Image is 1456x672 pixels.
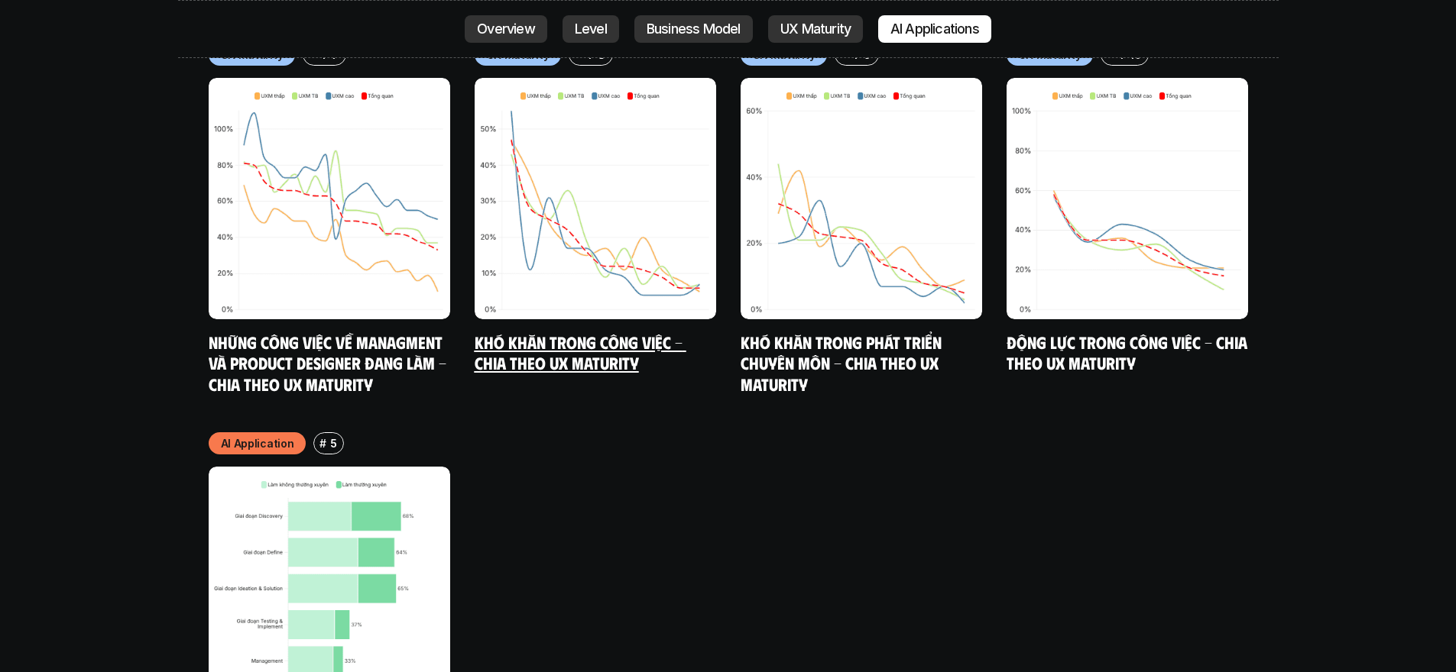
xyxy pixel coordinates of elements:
h6: # [575,48,582,60]
a: Overview [465,15,547,43]
p: Overview [477,21,535,37]
h6: # [1107,48,1114,60]
p: UX Maturity [780,21,851,37]
a: Những công việc về Managment và Product Designer đang làm - Chia theo UX Maturity [209,331,450,394]
p: AI Application [221,435,294,451]
h6: # [319,438,326,449]
a: Level [563,15,619,43]
p: Business Model [647,21,741,37]
a: Business Model [634,15,753,43]
a: UX Maturity [768,15,863,43]
p: 5 [330,435,337,451]
a: Khó khăn trong phát triển chuyên môn - Chia theo UX Maturity [741,331,945,394]
p: Level [575,21,607,37]
a: Khó khăn trong công việc - Chia theo UX Maturity [475,331,686,373]
h6: # [841,48,848,60]
a: Động lực trong công việc - Chia theo UX Maturity [1007,331,1251,373]
h6: # [309,48,316,60]
a: AI Applications [878,15,991,43]
p: AI Applications [890,21,979,37]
